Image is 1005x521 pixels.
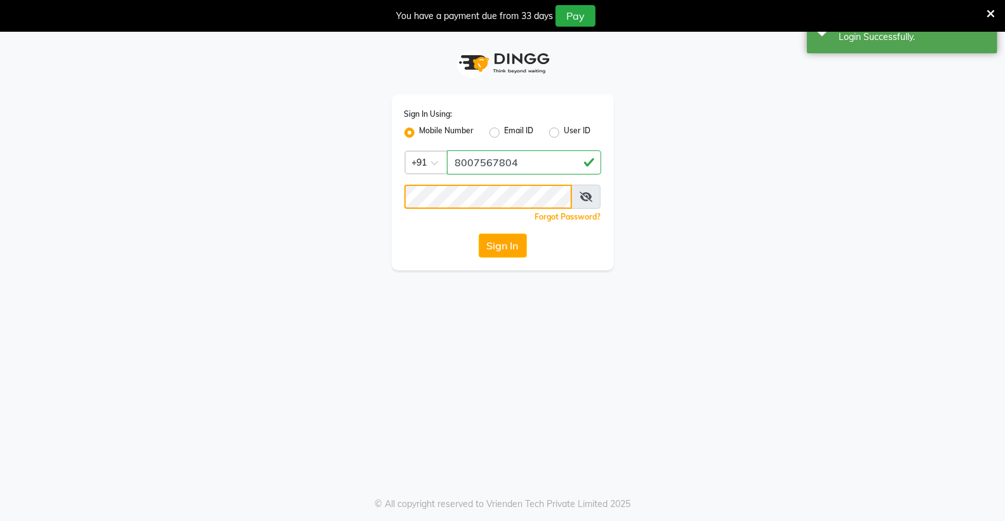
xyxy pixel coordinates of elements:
img: logo1.svg [452,44,554,82]
label: Sign In Using: [404,109,453,120]
button: Sign In [479,234,527,258]
button: Pay [556,5,596,27]
div: You have a payment due from 33 days [396,10,553,23]
input: Username [447,150,601,175]
label: User ID [564,125,591,140]
label: Mobile Number [420,125,474,140]
label: Email ID [505,125,534,140]
input: Username [404,185,573,209]
a: Forgot Password? [535,212,601,221]
div: Login Successfully. [839,30,988,44]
